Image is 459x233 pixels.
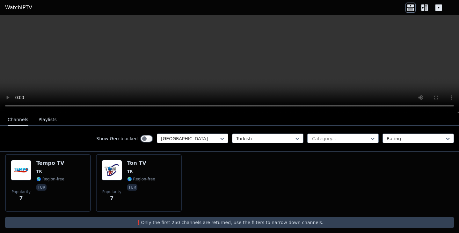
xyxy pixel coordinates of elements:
[36,160,64,166] h6: Tempo TV
[127,160,155,166] h6: Ton TV
[19,194,23,202] span: 7
[102,160,122,180] img: Ton TV
[36,177,64,182] span: 🌎 Region-free
[127,177,155,182] span: 🌎 Region-free
[110,194,113,202] span: 7
[36,169,42,174] span: TR
[102,189,121,194] span: Popularity
[127,169,133,174] span: TR
[8,114,28,126] button: Channels
[36,184,47,191] p: tur
[11,160,31,180] img: Tempo TV
[39,114,57,126] button: Playlists
[5,4,32,11] a: WatchIPTV
[11,189,31,194] span: Popularity
[96,135,138,142] label: Show Geo-blocked
[127,184,137,191] p: tur
[8,219,451,226] p: ❗️Only the first 250 channels are returned, use the filters to narrow down channels.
